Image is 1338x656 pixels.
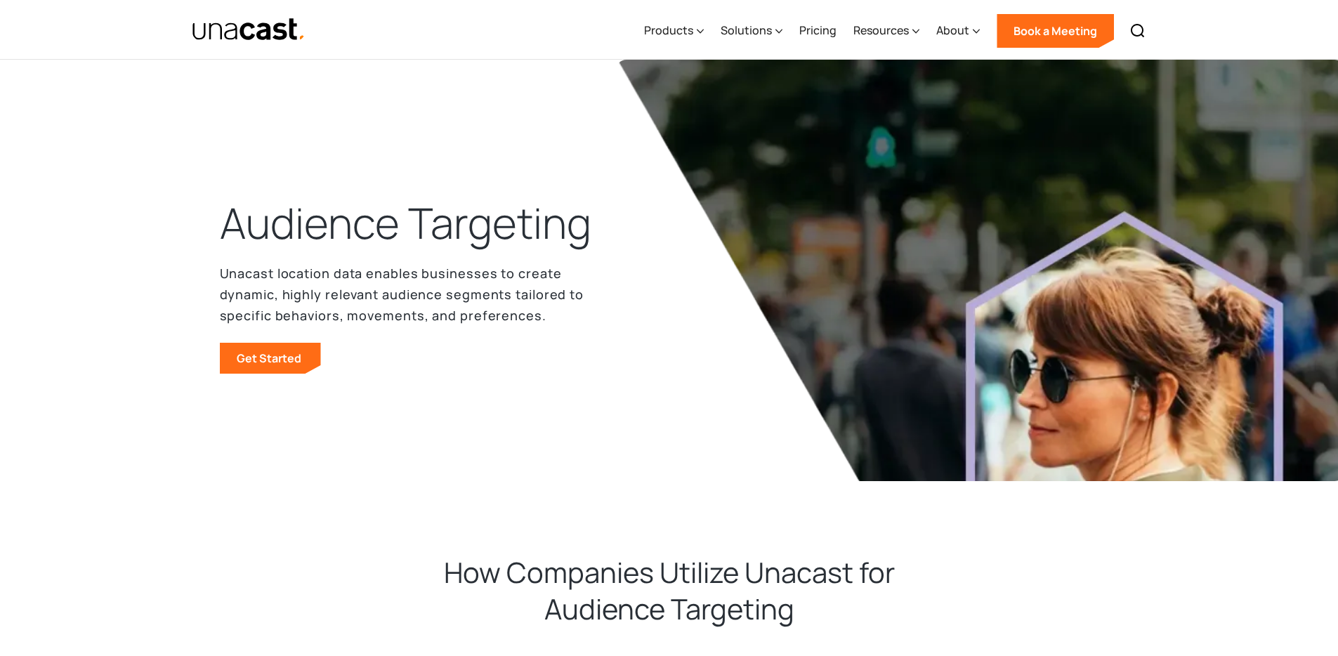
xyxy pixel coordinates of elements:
[936,2,980,60] div: About
[644,2,704,60] div: Products
[853,22,909,39] div: Resources
[936,22,969,39] div: About
[192,18,306,42] a: home
[997,14,1114,48] a: Book a Meeting
[220,195,591,251] h1: Audience Targeting
[799,2,837,60] a: Pricing
[388,554,950,627] h2: How Companies Utilize Unacast for Audience Targeting
[721,22,772,39] div: Solutions
[721,2,782,60] div: Solutions
[1129,22,1146,39] img: Search icon
[220,343,321,374] a: Get Started
[192,18,306,42] img: Unacast text logo
[644,22,693,39] div: Products
[853,2,919,60] div: Resources
[220,263,585,326] p: Unacast location data enables businesses to create dynamic, highly relevant audience segments tai...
